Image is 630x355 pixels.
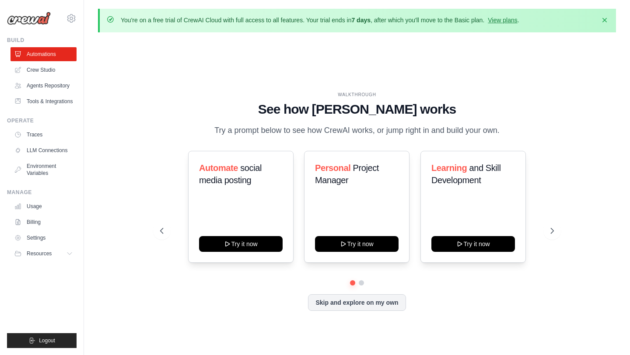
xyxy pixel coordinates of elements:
[10,199,77,213] a: Usage
[315,163,350,173] span: Personal
[7,37,77,44] div: Build
[210,124,504,137] p: Try a prompt below to see how CrewAI works, or jump right in and build your own.
[160,101,553,117] h1: See how [PERSON_NAME] works
[431,163,467,173] span: Learning
[7,12,51,25] img: Logo
[10,247,77,261] button: Resources
[121,16,519,24] p: You're on a free trial of CrewAI Cloud with full access to all features. Your trial ends in , aft...
[10,63,77,77] a: Crew Studio
[10,215,77,229] a: Billing
[160,91,553,98] div: WALKTHROUGH
[315,236,399,252] button: Try it now
[7,189,77,196] div: Manage
[199,163,238,173] span: Automate
[10,128,77,142] a: Traces
[431,236,515,252] button: Try it now
[10,159,77,180] a: Environment Variables
[27,250,52,257] span: Resources
[39,337,55,344] span: Logout
[10,231,77,245] a: Settings
[308,294,406,311] button: Skip and explore on my own
[7,117,77,124] div: Operate
[431,163,500,185] span: and Skill Development
[199,236,283,252] button: Try it now
[10,47,77,61] a: Automations
[351,17,371,24] strong: 7 days
[586,313,630,355] iframe: Chat Widget
[10,143,77,157] a: LLM Connections
[7,333,77,348] button: Logout
[10,79,77,93] a: Agents Repository
[10,94,77,108] a: Tools & Integrations
[488,17,517,24] a: View plans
